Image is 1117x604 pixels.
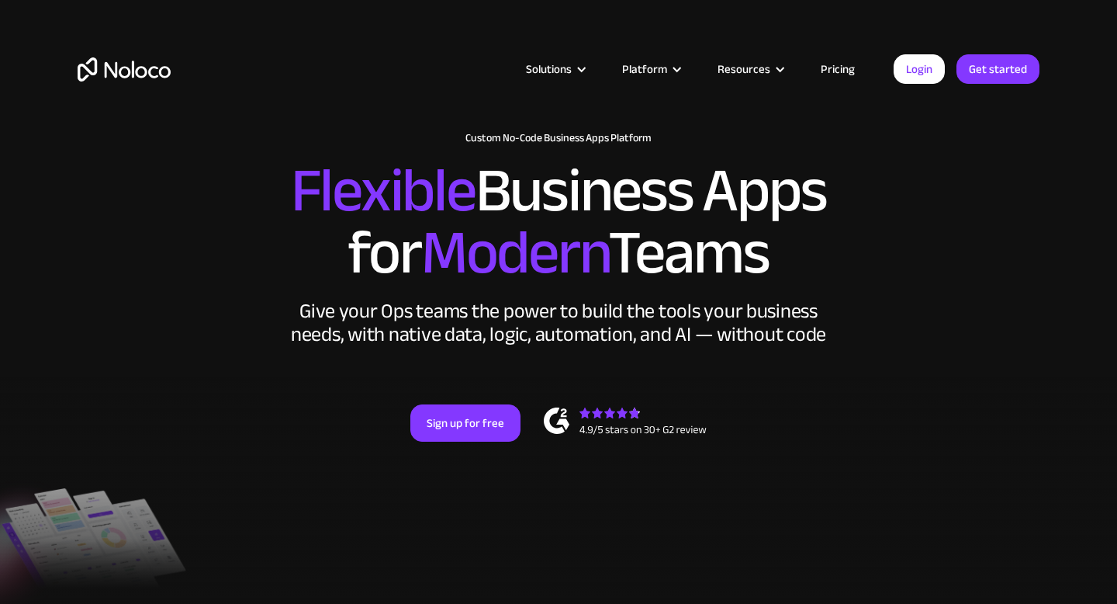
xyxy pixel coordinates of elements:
[622,59,667,79] div: Platform
[718,59,770,79] div: Resources
[801,59,874,79] a: Pricing
[956,54,1039,84] a: Get started
[507,59,603,79] div: Solutions
[698,59,801,79] div: Resources
[421,195,608,311] span: Modern
[894,54,945,84] a: Login
[78,160,1039,284] h2: Business Apps for Teams
[410,404,520,442] a: Sign up for free
[291,133,476,248] span: Flexible
[526,59,572,79] div: Solutions
[603,59,698,79] div: Platform
[78,57,171,82] a: home
[287,300,830,346] div: Give your Ops teams the power to build the tools your business needs, with native data, logic, au...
